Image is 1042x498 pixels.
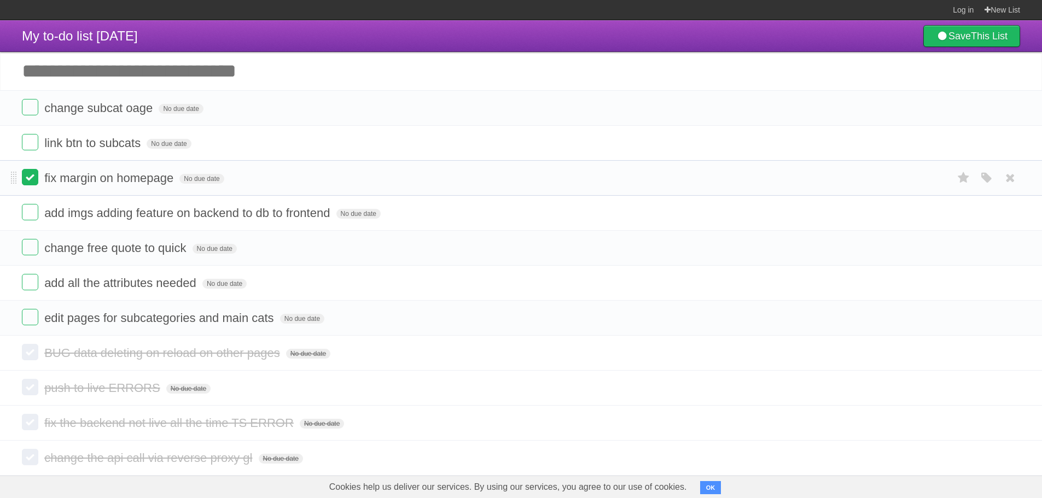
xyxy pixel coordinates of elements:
[193,244,237,254] span: No due date
[159,104,203,114] span: No due date
[22,134,38,150] label: Done
[700,481,721,494] button: OK
[44,381,163,395] span: push to live ERRORS
[318,476,698,498] span: Cookies help us deliver our services. By using our services, you agree to our use of cookies.
[202,279,247,289] span: No due date
[44,451,255,465] span: change the api call via reverse proxy gl
[44,206,333,220] span: add imgs adding feature on backend to db to frontend
[22,239,38,255] label: Done
[22,414,38,430] label: Done
[179,174,224,184] span: No due date
[44,416,296,430] span: fix the backend not live all the time TS ERROR
[22,274,38,290] label: Done
[44,136,143,150] span: link btn to subcats
[44,346,283,360] span: BUG data deleting on reload on other pages
[300,419,344,429] span: No due date
[44,311,276,325] span: edit pages for subcategories and main cats
[22,204,38,220] label: Done
[166,384,211,394] span: No due date
[44,241,189,255] span: change free quote to quick
[22,99,38,115] label: Done
[22,28,138,43] span: My to-do list [DATE]
[22,344,38,360] label: Done
[286,349,330,359] span: No due date
[22,169,38,185] label: Done
[22,449,38,465] label: Done
[259,454,303,464] span: No due date
[971,31,1008,42] b: This List
[280,314,324,324] span: No due date
[22,309,38,325] label: Done
[22,379,38,395] label: Done
[44,171,176,185] span: fix margin on homepage
[953,169,974,187] label: Star task
[923,25,1020,47] a: SaveThis List
[336,209,381,219] span: No due date
[44,101,155,115] span: change subcat oage
[44,276,199,290] span: add all the attributes needed
[147,139,191,149] span: No due date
